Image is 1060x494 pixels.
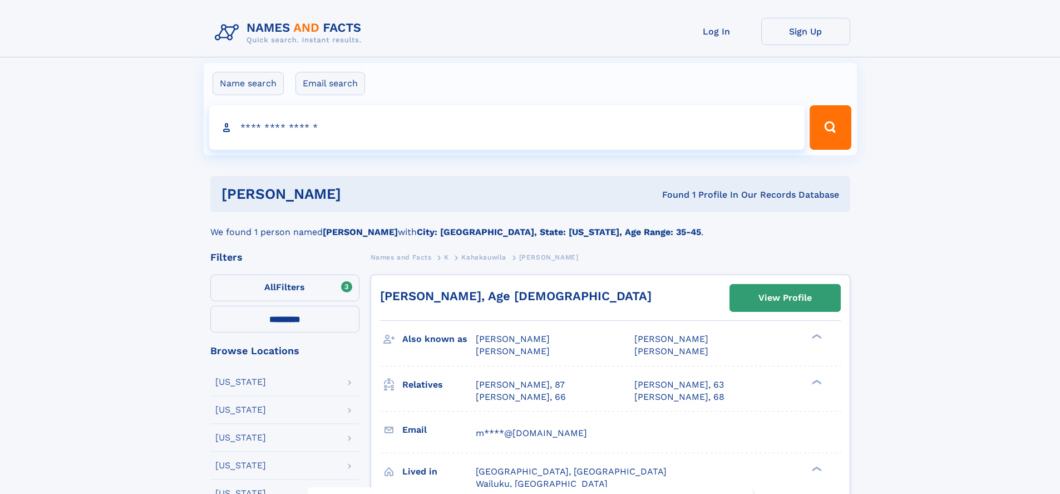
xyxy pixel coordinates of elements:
a: [PERSON_NAME], 66 [476,391,566,403]
b: [PERSON_NAME] [323,227,398,237]
span: [PERSON_NAME] [634,334,708,344]
div: ❯ [809,378,822,385]
span: All [264,282,276,292]
b: City: [GEOGRAPHIC_DATA], State: [US_STATE], Age Range: 35-45 [417,227,701,237]
div: [US_STATE] [215,461,266,470]
label: Email search [295,72,365,95]
span: Wailuku, [GEOGRAPHIC_DATA] [476,478,608,489]
label: Filters [210,275,359,301]
div: [US_STATE] [215,405,266,414]
div: Browse Locations [210,346,359,356]
h1: [PERSON_NAME] [221,187,502,201]
a: View Profile [730,285,840,311]
div: Filters [210,252,359,262]
span: [PERSON_NAME] [476,346,550,356]
h3: Also known as [402,330,476,349]
a: [PERSON_NAME], 87 [476,379,565,391]
h3: Relatives [402,375,476,394]
h3: Email [402,420,476,439]
span: [GEOGRAPHIC_DATA], [GEOGRAPHIC_DATA] [476,466,667,477]
span: [PERSON_NAME] [634,346,708,356]
a: Kahakauwila [461,250,506,264]
input: search input [209,105,805,150]
div: [US_STATE] [215,378,266,387]
div: ❯ [809,333,822,340]
div: View Profile [758,285,812,311]
a: Names and Facts [371,250,432,264]
img: Logo Names and Facts [210,18,371,48]
a: Log In [672,18,761,45]
h3: Lived in [402,462,476,481]
div: We found 1 person named with . [210,212,850,239]
label: Name search [213,72,284,95]
span: K [444,253,449,261]
a: K [444,250,449,264]
button: Search Button [810,105,851,150]
a: Sign Up [761,18,850,45]
span: Kahakauwila [461,253,506,261]
a: [PERSON_NAME], Age [DEMOGRAPHIC_DATA] [380,289,652,303]
a: [PERSON_NAME], 63 [634,379,724,391]
div: [US_STATE] [215,433,266,442]
div: Found 1 Profile In Our Records Database [501,189,839,201]
a: [PERSON_NAME], 68 [634,391,724,403]
span: [PERSON_NAME] [519,253,579,261]
span: [PERSON_NAME] [476,334,550,344]
div: ❯ [809,465,822,472]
